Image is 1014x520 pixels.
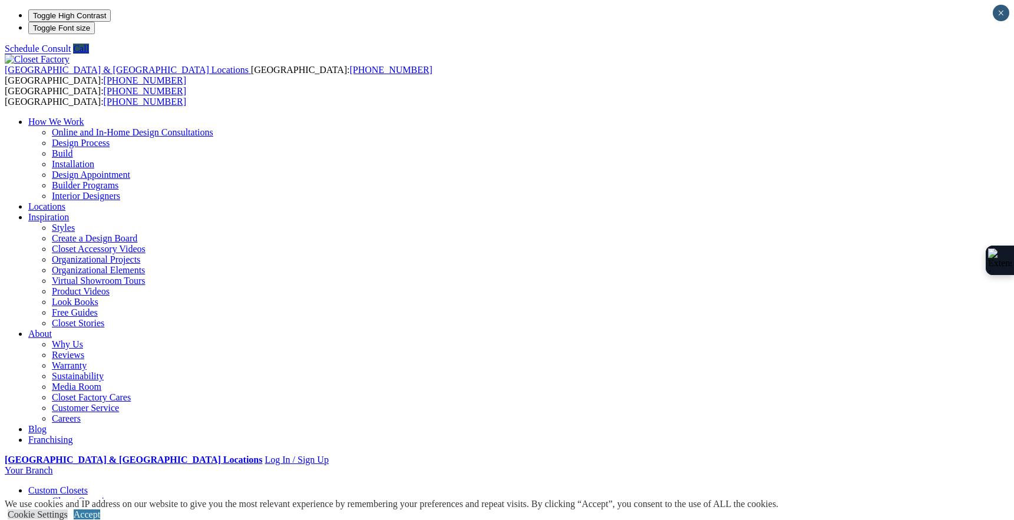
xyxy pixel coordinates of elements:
span: Toggle Font size [33,24,90,32]
a: Product Videos [52,286,110,296]
a: Cookie Settings [8,509,68,519]
span: Toggle High Contrast [33,11,106,20]
img: Extension Icon [988,249,1012,272]
a: Reviews [52,350,84,360]
a: Closet Factory Cares [52,392,131,402]
a: Schedule Consult [5,44,71,54]
a: Organizational Elements [52,265,145,275]
a: Closet Stories [52,318,104,328]
button: Toggle Font size [28,22,95,34]
a: [PHONE_NUMBER] [104,86,186,96]
a: Call [73,44,89,54]
a: How We Work [28,117,84,127]
a: Custom Closets [28,485,88,495]
a: Log In / Sign Up [265,455,328,465]
span: [GEOGRAPHIC_DATA]: [GEOGRAPHIC_DATA]: [5,65,432,85]
a: Warranty [52,360,87,370]
a: Your Branch [5,465,52,475]
a: Builder Programs [52,180,118,190]
a: Installation [52,159,94,169]
a: Franchising [28,435,73,445]
a: Build [52,148,73,158]
a: Customer Service [52,403,119,413]
a: [GEOGRAPHIC_DATA] & [GEOGRAPHIC_DATA] Locations [5,455,262,465]
img: Closet Factory [5,54,70,65]
a: Why Us [52,339,83,349]
a: Inspiration [28,212,69,222]
a: [GEOGRAPHIC_DATA] & [GEOGRAPHIC_DATA] Locations [5,65,251,75]
a: Styles [52,223,75,233]
a: Free Guides [52,307,98,317]
a: Closet Accessory Videos [52,244,146,254]
a: Locations [28,201,65,211]
a: Careers [52,413,81,423]
a: Blog [28,424,47,434]
a: [PHONE_NUMBER] [104,97,186,107]
button: Toggle High Contrast [28,9,111,22]
a: Design Process [52,138,110,148]
a: [PHONE_NUMBER] [349,65,432,75]
a: Accept [74,509,100,519]
a: Design Appointment [52,170,130,180]
a: [PHONE_NUMBER] [104,75,186,85]
button: Close [993,5,1009,21]
a: Virtual Showroom Tours [52,276,146,286]
span: [GEOGRAPHIC_DATA]: [GEOGRAPHIC_DATA]: [5,86,186,107]
a: About [28,329,52,339]
a: Closet Organizers [52,496,120,506]
a: Create a Design Board [52,233,137,243]
a: Interior Designers [52,191,120,201]
a: Look Books [52,297,98,307]
a: Online and In-Home Design Consultations [52,127,213,137]
a: Organizational Projects [52,254,140,264]
span: [GEOGRAPHIC_DATA] & [GEOGRAPHIC_DATA] Locations [5,65,249,75]
a: Media Room [52,382,101,392]
div: We use cookies and IP address on our website to give you the most relevant experience by remember... [5,499,778,509]
a: Sustainability [52,371,104,381]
